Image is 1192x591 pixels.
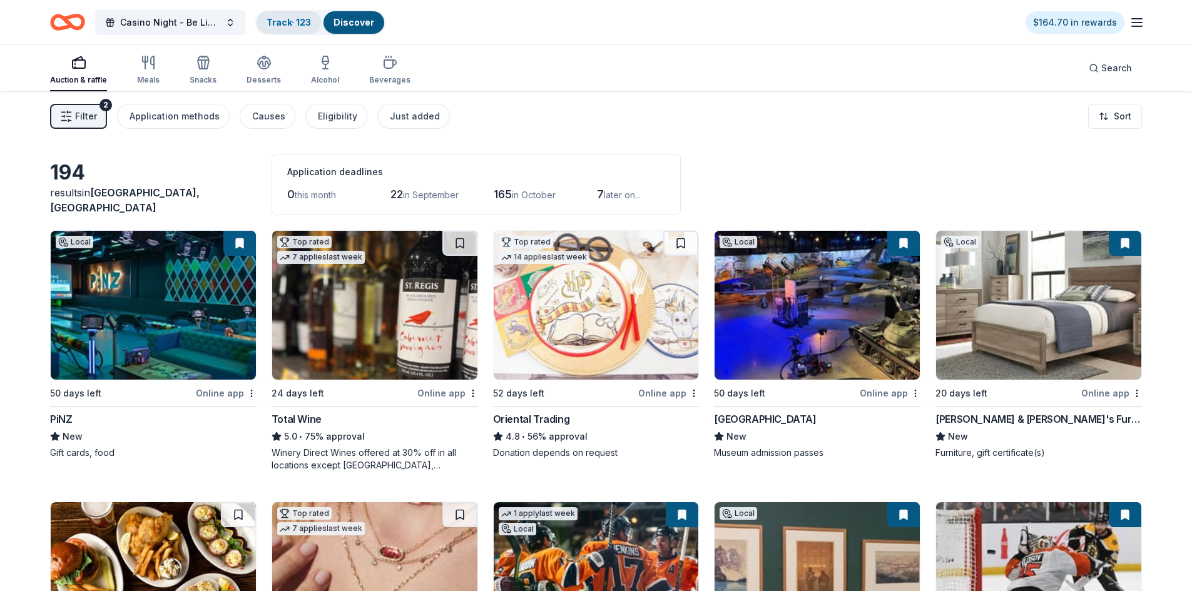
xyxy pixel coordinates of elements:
div: Online app [860,385,920,401]
button: Beverages [369,50,410,91]
div: 52 days left [493,386,544,401]
img: Image for Bernie & Phyl's Furniture [936,231,1141,380]
span: later on... [604,189,641,200]
div: 1 apply last week [499,507,578,520]
a: Home [50,8,85,37]
span: • [522,432,525,442]
button: Auction & raffle [50,50,107,91]
div: 75% approval [272,429,478,444]
div: Online app [1081,385,1142,401]
img: Image for PiNZ [51,231,256,380]
a: $164.70 in rewards [1026,11,1124,34]
div: Furniture, gift certificate(s) [935,447,1142,459]
div: Local [720,236,757,248]
a: Image for Bernie & Phyl's FurnitureLocal20 days leftOnline app[PERSON_NAME] & [PERSON_NAME]'s Fur... [935,230,1142,459]
span: in October [512,189,556,200]
a: Track· 123 [267,17,311,28]
button: Meals [137,50,160,91]
button: Search [1079,56,1142,81]
div: Top rated [499,236,553,248]
div: Online app [417,385,478,401]
div: 2 [99,99,112,111]
span: New [948,429,968,444]
div: [PERSON_NAME] & [PERSON_NAME]'s Furniture [935,412,1142,427]
div: Beverages [369,75,410,85]
div: Local [720,507,757,520]
div: Top rated [277,507,332,520]
button: Casino Night - Be Like Brit 15 Years [95,10,245,35]
div: 56% approval [493,429,700,444]
div: Local [941,236,979,248]
div: Application methods [130,109,220,124]
div: Causes [252,109,285,124]
a: Image for Oriental TradingTop rated14 applieslast week52 days leftOnline appOriental Trading4.8•5... [493,230,700,459]
div: Auction & raffle [50,75,107,85]
span: New [726,429,746,444]
span: 0 [287,188,295,201]
div: Gift cards, food [50,447,257,459]
div: 194 [50,160,257,185]
span: New [63,429,83,444]
button: Just added [377,104,450,129]
div: Meals [137,75,160,85]
div: results [50,185,257,215]
div: PiNZ [50,412,72,427]
button: Alcohol [311,50,339,91]
div: Application deadlines [287,164,665,179]
div: Local [56,236,93,248]
div: [GEOGRAPHIC_DATA] [714,412,816,427]
span: [GEOGRAPHIC_DATA], [GEOGRAPHIC_DATA] [50,186,200,214]
div: Total Wine [272,412,322,427]
button: Track· 123Discover [255,10,385,35]
span: • [299,432,302,442]
span: in September [403,189,459,200]
span: 4.8 [506,429,520,444]
div: Top rated [277,236,332,248]
button: Snacks [190,50,216,91]
a: Image for American Heritage MuseumLocal50 days leftOnline app[GEOGRAPHIC_DATA]NewMuseum admission... [714,230,920,459]
div: 50 days left [50,386,101,401]
div: 7 applies last week [277,522,365,535]
div: Local [499,523,536,535]
span: Sort [1114,109,1131,124]
a: Image for Total WineTop rated7 applieslast week24 days leftOnline appTotal Wine5.0•75% approvalWi... [272,230,478,472]
div: Snacks [190,75,216,85]
span: 5.0 [284,429,297,444]
span: Filter [75,109,97,124]
a: Image for PiNZLocal50 days leftOnline appPiNZNewGift cards, food [50,230,257,459]
a: Discover [334,17,374,28]
button: Application methods [117,104,230,129]
span: 165 [494,188,512,201]
img: Image for Oriental Trading [494,231,699,380]
div: 7 applies last week [277,251,365,264]
div: Online app [638,385,699,401]
span: in [50,186,200,214]
button: Sort [1088,104,1142,129]
button: Eligibility [305,104,367,129]
span: 22 [390,188,403,201]
div: Online app [196,385,257,401]
div: Alcohol [311,75,339,85]
div: 14 applies last week [499,251,589,264]
button: Filter2 [50,104,107,129]
span: this month [295,189,336,200]
div: Just added [390,109,440,124]
div: 50 days left [714,386,765,401]
button: Desserts [247,50,281,91]
div: Museum admission passes [714,447,920,459]
div: 20 days left [935,386,987,401]
div: Donation depends on request [493,447,700,459]
div: Eligibility [318,109,357,124]
span: Casino Night - Be Like Brit 15 Years [120,15,220,30]
div: Oriental Trading [493,412,570,427]
div: 24 days left [272,386,324,401]
div: Desserts [247,75,281,85]
img: Image for American Heritage Museum [715,231,920,380]
div: Winery Direct Wines offered at 30% off in all locations except [GEOGRAPHIC_DATA], [GEOGRAPHIC_DAT... [272,447,478,472]
span: 7 [597,188,604,201]
button: Causes [240,104,295,129]
span: Search [1101,61,1132,76]
img: Image for Total Wine [272,231,477,380]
